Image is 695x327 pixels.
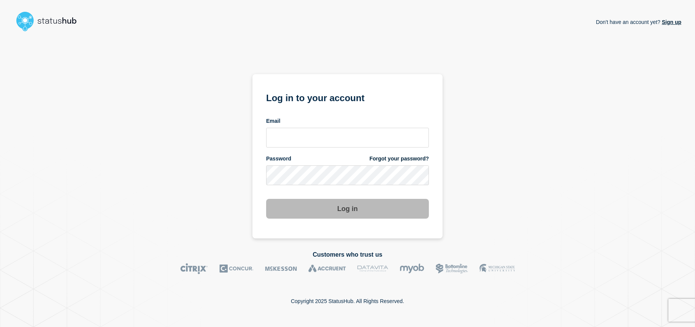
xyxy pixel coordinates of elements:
input: password input [266,165,429,185]
span: Email [266,117,280,125]
a: Forgot your password? [370,155,429,162]
input: email input [266,128,429,148]
img: McKesson logo [265,263,297,274]
h1: Log in to your account [266,90,429,104]
img: Citrix logo [180,263,208,274]
img: Concur logo [219,263,254,274]
h2: Customers who trust us [14,251,681,258]
button: Log in [266,199,429,219]
img: DataVita logo [357,263,388,274]
img: MSU logo [479,263,515,274]
img: Bottomline logo [436,263,468,274]
p: Copyright 2025 StatusHub. All Rights Reserved. [291,298,404,304]
img: myob logo [400,263,424,274]
img: Accruent logo [308,263,346,274]
p: Don't have an account yet? [596,13,681,31]
a: Sign up [660,19,681,25]
img: StatusHub logo [14,9,86,33]
span: Password [266,155,291,162]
